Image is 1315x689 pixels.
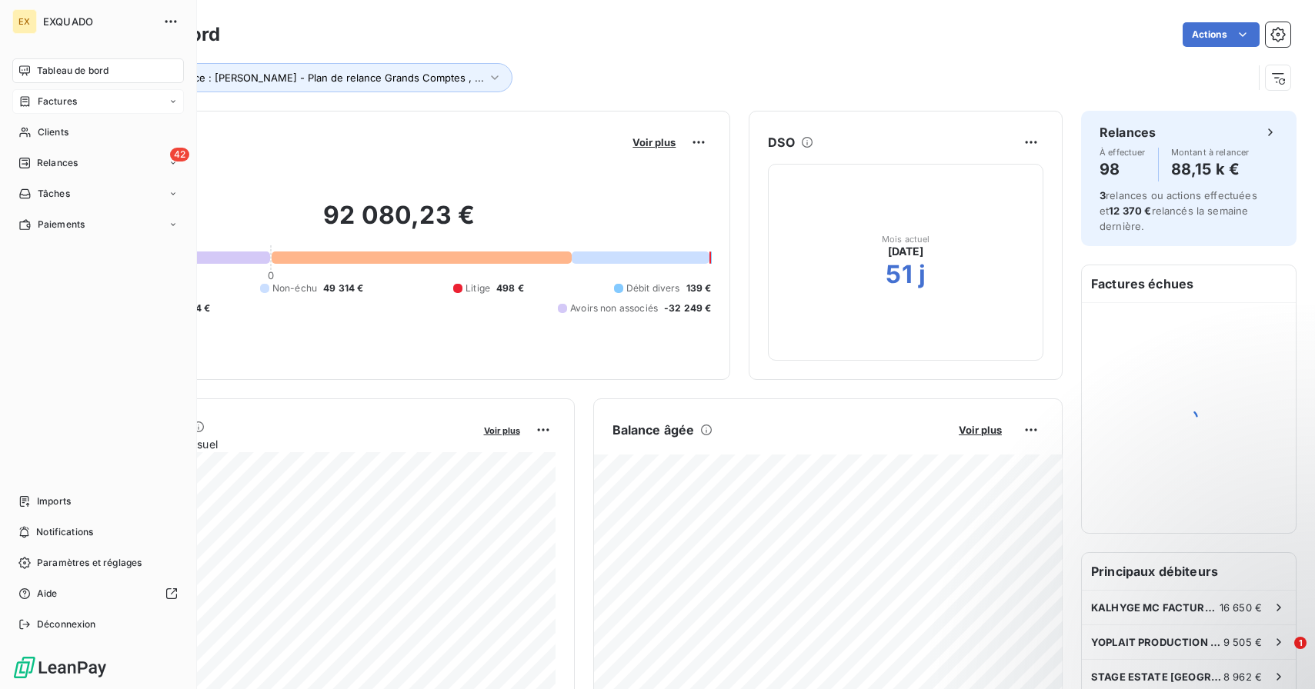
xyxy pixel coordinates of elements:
span: Déconnexion [37,617,96,631]
span: Notifications [36,525,93,539]
span: Chiffre d'affaires mensuel [87,436,473,452]
span: -32 249 € [664,301,711,315]
span: Tableau de bord [37,64,108,78]
span: Aide [37,587,58,601]
span: 49 314 € [323,281,363,295]
span: Paiements [38,218,85,231]
span: 8 962 € [1223,671,1262,683]
h6: Factures échues [1082,265,1296,302]
span: 498 € [496,281,524,295]
h2: j [919,259,926,290]
span: 139 € [686,281,712,295]
h2: 92 080,23 € [87,200,711,246]
span: Factures [38,95,77,108]
span: STAGE ESTATE [GEOGRAPHIC_DATA] [1091,671,1223,683]
span: Montant à relancer [1171,148,1250,157]
span: 3 [1100,189,1106,201]
button: Voir plus [479,423,525,437]
iframe: Intercom live chat [1263,637,1300,674]
span: 42 [170,148,189,161]
h6: DSO [768,133,794,151]
img: Logo LeanPay [12,655,108,680]
span: Débit divers [626,281,680,295]
span: Imports [37,494,71,508]
h4: 88,15 k € [1171,157,1250,181]
span: EXQUADO [43,15,154,28]
span: Voir plus [484,425,520,436]
span: Mois actuel [882,235,930,244]
span: Voir plus [632,136,676,148]
span: 1 [1294,637,1307,649]
button: Voir plus [954,423,1006,437]
span: Plan de relance : [PERSON_NAME] - Plan de relance Grands Comptes , ... [132,72,484,84]
span: Paramètres et réglages [37,556,142,570]
span: relances ou actions effectuées et relancés la semaine dernière. [1100,189,1257,232]
span: Non-échu [272,281,317,295]
iframe: Intercom notifications message [1007,540,1315,647]
span: Avoirs non associés [570,301,658,315]
span: Clients [38,125,68,139]
span: Voir plus [959,424,1002,436]
span: Litige [466,281,490,295]
span: 0 [268,269,274,281]
span: Relances [37,156,78,170]
button: Voir plus [628,135,680,149]
h4: 98 [1100,157,1146,181]
span: [DATE] [888,244,924,259]
span: 12 370 € [1109,205,1151,217]
button: Actions [1183,22,1260,47]
h6: Relances [1100,123,1156,141]
a: Aide [12,581,184,606]
h2: 51 [886,259,912,290]
span: À effectuer [1100,148,1146,157]
div: EX [12,9,37,34]
span: Tâches [38,187,70,201]
button: Plan de relance : [PERSON_NAME] - Plan de relance Grands Comptes , ... [109,63,512,92]
h6: Balance âgée [612,421,695,439]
